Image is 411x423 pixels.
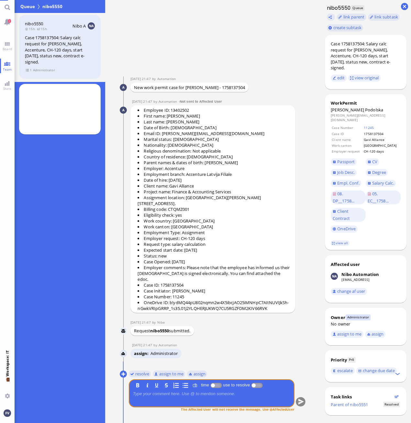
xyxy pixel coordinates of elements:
li: First name: [PERSON_NAME] [138,113,291,119]
button: change due date [356,367,397,374]
span: Administrator [346,314,370,320]
div: Owner [331,314,345,320]
li: Last name: [PERSON_NAME] [138,119,291,125]
li: Expected start date: [DATE] [138,247,291,253]
span: Podolska [365,107,383,113]
li: Work country: [GEOGRAPHIC_DATA] [138,218,291,224]
li: Employment Type: Assignment [138,230,291,235]
li: Employer: Accenture [138,166,291,171]
span: 08. DP__1758... [333,191,354,204]
p-inputswitch: use to resolve [251,383,263,387]
button: edit [331,74,347,82]
a: Client Contract [331,208,366,222]
span: automation@bluelakelegal.com [159,343,177,347]
a: Degree [366,169,388,176]
a: 08. DP__1758... [331,190,366,204]
li: Marital status: [DEMOGRAPHIC_DATA] [138,136,291,142]
li: Country of residence: [DEMOGRAPHIC_DATA] [138,154,291,160]
div: Priority [331,357,347,363]
button: view original [348,74,381,82]
li: Religious denomination: Not applicable [138,148,291,154]
span: Client Contract [333,208,350,221]
span: 15h [25,27,37,31]
a: CV [366,158,379,166]
span: Degree [372,169,386,175]
td: Work canton [331,143,363,148]
img: Nibo [120,327,127,335]
button: B [134,382,141,389]
td: CH-120 days [363,149,400,154]
img: Automation [120,84,127,91]
li: Request type: salary calculation [138,241,291,247]
span: by [152,320,157,325]
li: Date of Birth: [DEMOGRAPHIC_DATA] [138,125,291,131]
button: assign to me [331,331,363,338]
td: Case ID [331,131,363,136]
li: Project name: Finance & Accounting Services [138,189,291,195]
button: assign [365,331,385,338]
a: 05. EC__1758... [366,190,401,204]
span: automation@bluelakelegal.com [157,76,176,81]
task-group-action-menu: link parent [337,14,366,21]
button: escalate [331,367,355,374]
div: WorkPermit [331,100,401,106]
button: U [153,382,160,389]
span: by [153,99,159,104]
div: No owner [331,321,401,327]
li: Eligibility check: yes [138,212,291,218]
a: Passport [331,158,357,166]
span: view 1 items [26,67,32,73]
li: Employer comments: Please note that the employee has informed us their [DEMOGRAPHIC_DATA] is sign... [138,265,291,282]
span: Passport [337,159,355,165]
span: Empl. Conf. [337,180,359,186]
li: Status: new [138,253,291,259]
a: view all [331,240,350,246]
span: Salary Calc. [372,180,394,186]
button: change af user [331,288,367,295]
button: I [144,382,151,389]
a: 11245 [364,125,374,130]
span: Team [1,67,14,72]
span: Nibo [157,320,165,325]
span: link parent [343,14,364,20]
span: Stats [2,86,13,91]
li: Assignment location: [GEOGRAPHIC_DATA][PERSON_NAME] [STREET_ADDRESS]. [138,195,291,206]
button: Copy ticket nibo5550 link to clipboard [327,14,335,21]
li: Employee ID: 13402502 [138,107,291,113]
li: Case Initiator: [PERSON_NAME] [138,288,291,294]
li: Nationality: [DEMOGRAPHIC_DATA] [138,142,291,148]
td: Gavi Alliance [363,137,400,142]
span: Nibo A [72,23,86,29]
td: Client name [331,137,363,142]
button: resolve [129,370,151,377]
span: link subtask [374,14,398,20]
button: create subtask [327,24,363,31]
span: Queue [19,3,36,10]
label: time [200,383,210,387]
span: by [153,343,159,347]
td: [GEOGRAPHIC_DATA] [363,143,400,148]
button: S [163,382,170,389]
span: The Affected User will not receive the message. Use @AffectedUser [181,407,294,411]
td: 1758137504 [363,131,400,136]
img: Automation [120,350,127,357]
button: Show flow diagram [394,394,399,399]
span: 15h [37,27,49,31]
span: CV [372,159,377,165]
span: 2 [8,19,11,23]
div: Nibo Automation [341,271,379,277]
h1: nibo5550 [325,4,351,12]
div: Case 1758137504: Salary calc request for [PERSON_NAME], Accenture, CH-120 days, start [DATE], sta... [331,41,401,71]
li: OneDrive ID: b!ydMQ44pU802nqmn2w4X5ibcjAO25iMNHpC7AItNUVIJkSh-nGwkVRIpGRRP_1s35.01J2YLQHERJUKWQ7C... [138,300,291,311]
a: nibo5550 [25,21,43,27]
span: 💼 Workspace: IT [5,376,10,391]
span: by [152,76,157,81]
dd: [PERSON_NAME][EMAIL_ADDRESS][DOMAIN_NAME] [331,113,401,122]
button: assign to me [153,370,185,377]
span: [DATE] 21:47 [130,320,152,325]
li: Case ID: 1758137504 [138,282,291,288]
span: Status [383,402,400,407]
td: Case Number [331,125,363,130]
span: Not sent to Affected User [180,99,222,104]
